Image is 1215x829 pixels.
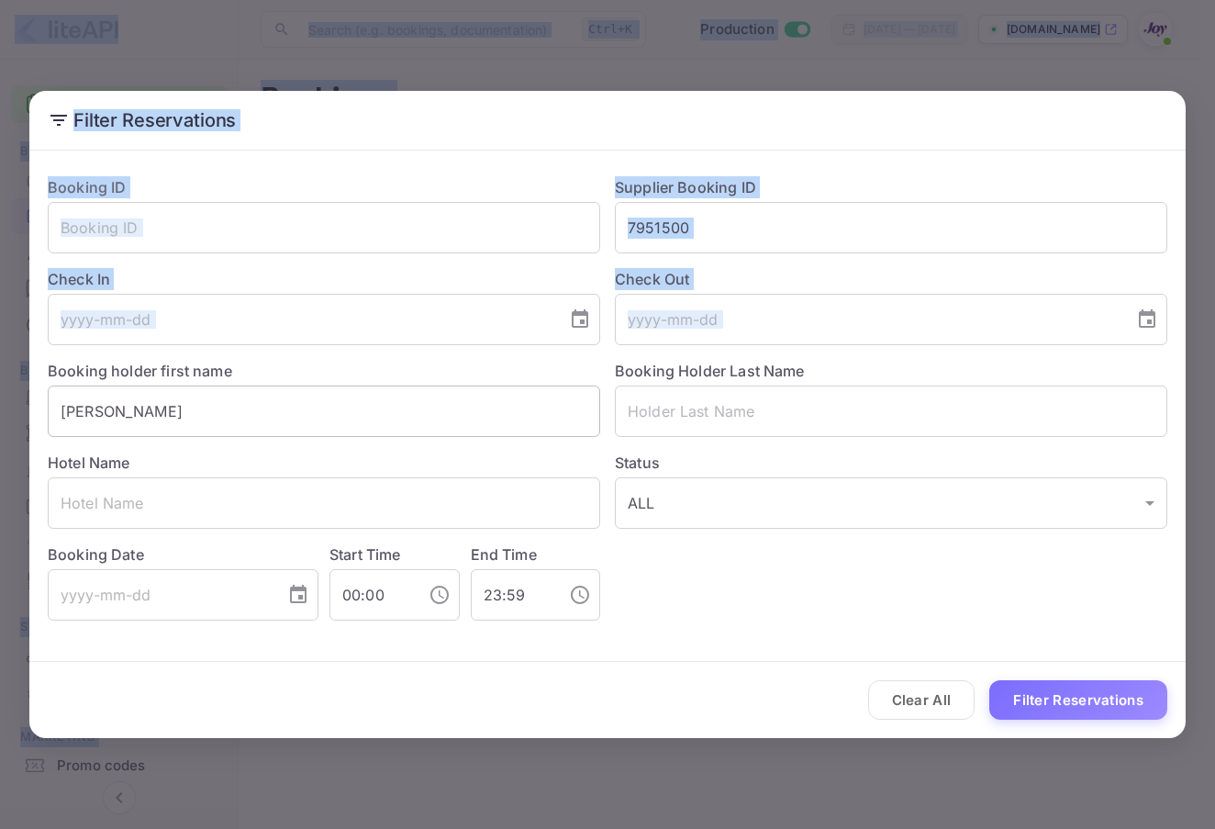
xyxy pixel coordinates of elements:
[48,543,318,566] label: Booking Date
[48,362,232,380] label: Booking holder first name
[562,577,598,613] button: Choose time, selected time is 11:59 PM
[615,362,805,380] label: Booking Holder Last Name
[329,545,401,564] label: Start Time
[48,178,127,196] label: Booking ID
[48,294,554,345] input: yyyy-mm-dd
[1129,301,1165,338] button: Choose date
[615,452,1167,474] label: Status
[280,577,317,613] button: Choose date
[562,301,598,338] button: Choose date
[29,91,1186,150] h2: Filter Reservations
[48,202,600,253] input: Booking ID
[329,569,414,621] input: hh:mm
[615,294,1121,345] input: yyyy-mm-dd
[615,268,1167,290] label: Check Out
[615,202,1167,253] input: Supplier Booking ID
[989,680,1167,720] button: Filter Reservations
[48,386,600,437] input: Holder First Name
[48,569,273,621] input: yyyy-mm-dd
[471,545,537,564] label: End Time
[48,268,600,290] label: Check In
[615,477,1167,529] div: ALL
[615,178,756,196] label: Supplier Booking ID
[868,680,975,720] button: Clear All
[471,569,555,621] input: hh:mm
[48,477,600,529] input: Hotel Name
[615,386,1167,437] input: Holder Last Name
[421,577,458,613] button: Choose time, selected time is 12:00 AM
[48,454,130,472] label: Hotel Name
